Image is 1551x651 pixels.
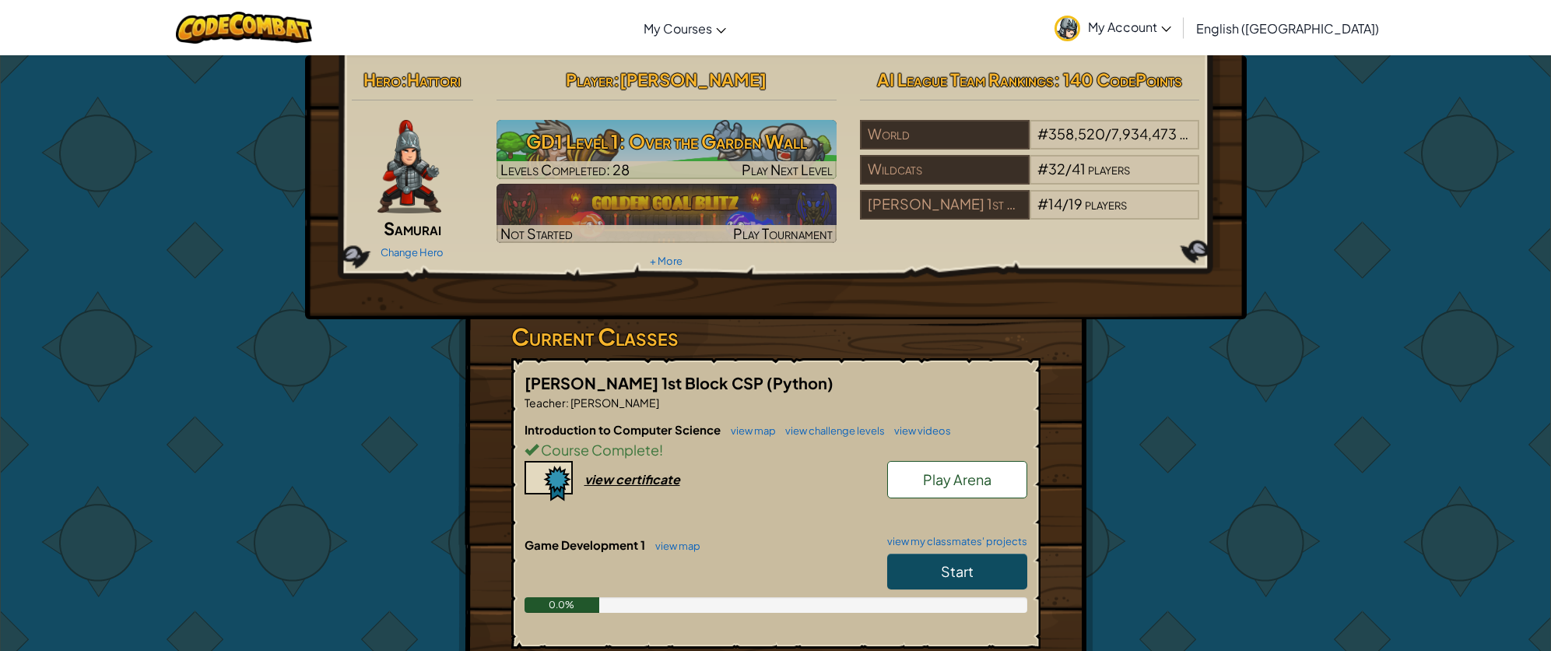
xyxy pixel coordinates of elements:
[1085,195,1127,213] span: players
[525,597,600,613] div: 0.0%
[767,373,833,392] span: (Python)
[1037,160,1048,178] span: #
[497,184,837,243] img: Golden Goal
[539,441,659,459] span: Course Complete
[1072,160,1086,178] span: 41
[1048,160,1065,178] span: 32
[566,396,569,410] span: :
[647,540,700,552] a: view map
[363,69,401,90] span: Hero
[497,120,837,179] img: GD1 Level 1: Over the Garden Wall
[407,69,461,90] span: Hattori
[941,562,974,580] span: Start
[500,160,630,178] span: Levels Completed: 28
[525,471,680,487] a: view certificate
[1088,160,1130,178] span: players
[1196,20,1379,37] span: English ([GEOGRAPHIC_DATA])
[497,120,837,179] a: Play Next Level
[860,135,1200,153] a: World#358,520/7,934,473players
[525,461,573,501] img: certificate-icon.png
[860,190,1030,220] div: [PERSON_NAME] 1st Block CSP
[511,319,1040,354] h3: Current Classes
[777,424,885,437] a: view challenge levels
[723,424,776,437] a: view map
[1188,7,1387,49] a: English ([GEOGRAPHIC_DATA])
[525,373,767,392] span: [PERSON_NAME] 1st Block CSP
[879,537,1027,547] a: view my classmates' projects
[877,69,1054,90] span: AI League Team Rankings
[1069,195,1083,213] span: 19
[650,255,683,267] a: + More
[176,12,312,44] img: CodeCombat logo
[525,422,723,437] span: Introduction to Computer Science
[497,124,837,159] h3: GD1 Level 1: Over the Garden Wall
[569,396,659,410] span: [PERSON_NAME]
[860,120,1030,150] div: World
[525,396,566,410] span: Teacher
[613,69,619,90] span: :
[525,537,647,552] span: Game Development 1
[1047,3,1179,52] a: My Account
[1088,19,1171,35] span: My Account
[566,69,613,90] span: Player
[1111,125,1177,143] span: 7,934,473
[659,441,663,459] span: !
[377,120,441,213] img: samurai.pose.png
[923,470,991,488] span: Play Arena
[886,424,951,437] a: view videos
[1054,16,1080,41] img: avatar
[381,246,444,259] a: Change Hero
[401,69,407,90] span: :
[636,7,734,49] a: My Courses
[384,217,441,239] span: Samurai
[1048,195,1062,213] span: 14
[1037,125,1048,143] span: #
[1105,125,1111,143] span: /
[644,20,712,37] span: My Courses
[860,205,1200,223] a: [PERSON_NAME] 1st Block CSP#14/19players
[860,155,1030,185] div: Wildcats
[742,160,833,178] span: Play Next Level
[1048,125,1105,143] span: 358,520
[860,170,1200,188] a: Wildcats#32/41players
[1065,160,1072,178] span: /
[497,184,837,243] a: Not StartedPlay Tournament
[1037,195,1048,213] span: #
[500,224,573,242] span: Not Started
[584,471,680,487] div: view certificate
[733,224,833,242] span: Play Tournament
[1054,69,1182,90] span: : 140 CodePoints
[619,69,767,90] span: [PERSON_NAME]
[1062,195,1069,213] span: /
